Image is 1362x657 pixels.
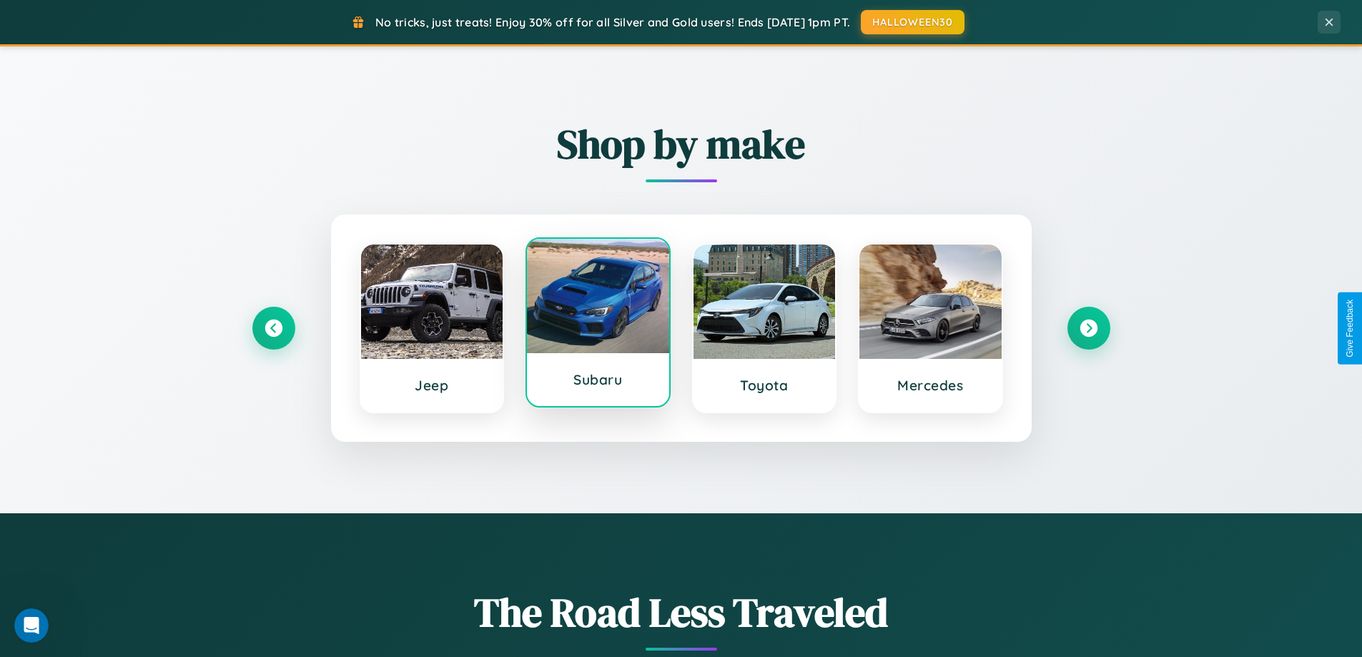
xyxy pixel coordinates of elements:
div: Give Feedback [1345,300,1355,357]
h3: Subaru [541,371,655,388]
iframe: Intercom live chat [14,608,49,643]
h3: Mercedes [874,377,987,394]
span: No tricks, just treats! Enjoy 30% off for all Silver and Gold users! Ends [DATE] 1pm PT. [375,15,850,29]
h1: The Road Less Traveled [252,585,1110,640]
h2: Shop by make [252,117,1110,172]
h3: Jeep [375,377,489,394]
h3: Toyota [708,377,821,394]
button: HALLOWEEN30 [861,10,964,34]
